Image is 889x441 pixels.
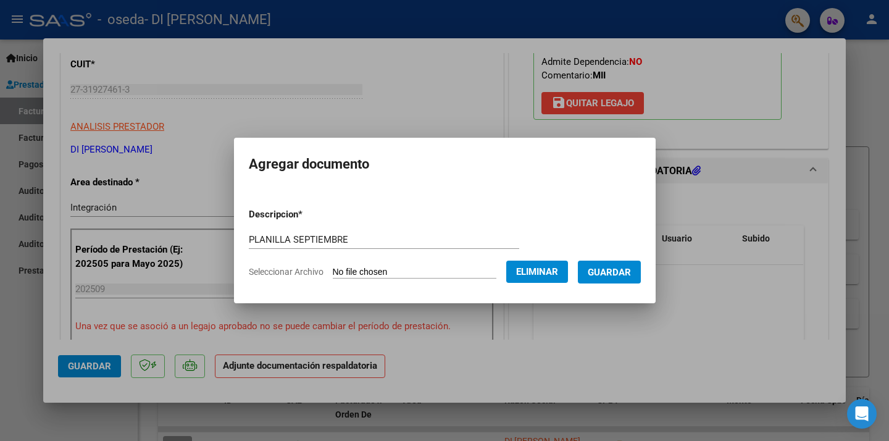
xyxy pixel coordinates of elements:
button: Eliminar [506,261,568,283]
span: Eliminar [516,266,558,277]
div: Open Intercom Messenger [847,399,877,429]
span: Guardar [588,267,631,278]
button: Guardar [578,261,641,283]
p: Descripcion [249,208,367,222]
h2: Agregar documento [249,153,641,176]
span: Seleccionar Archivo [249,267,323,277]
